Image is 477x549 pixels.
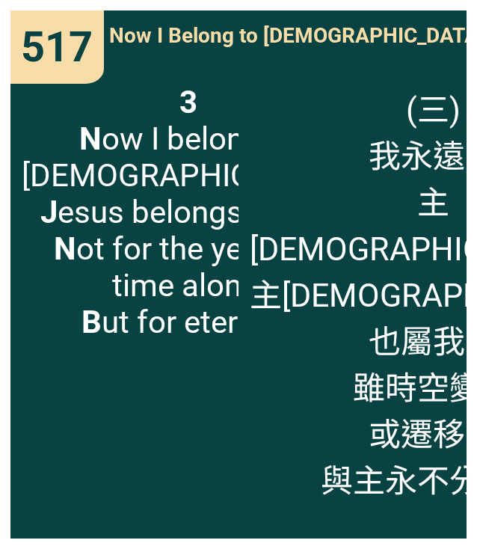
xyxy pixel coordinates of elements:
[179,84,197,120] b: 3
[54,230,76,267] b: N
[22,84,355,340] span: ow I belong to [DEMOGRAPHIC_DATA], esus belongs to me, ot for the years of time alone, ut for ete...
[81,304,102,340] b: B
[40,194,58,230] b: J
[79,120,102,157] b: N
[21,22,93,72] span: 517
